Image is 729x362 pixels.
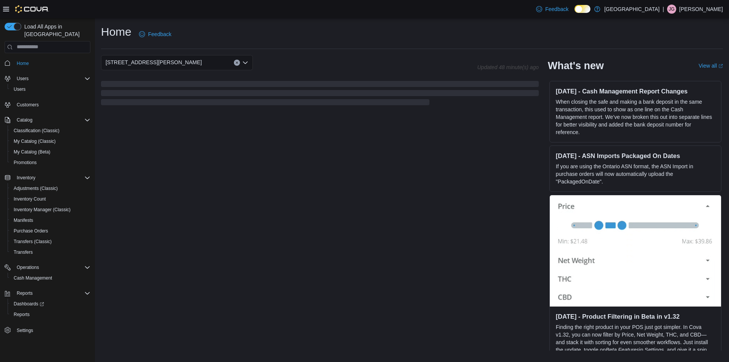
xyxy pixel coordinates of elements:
span: Transfers [11,248,90,257]
span: Users [14,74,90,83]
a: Settings [14,326,36,335]
span: Inventory Count [11,194,90,204]
span: Classification (Classic) [14,128,60,134]
button: Manifests [8,215,93,226]
button: Reports [2,288,93,299]
nav: Complex example [5,55,90,356]
button: Home [2,58,93,69]
span: Reports [11,310,90,319]
button: Customers [2,99,93,110]
button: Reports [14,289,36,298]
button: Users [8,84,93,95]
span: My Catalog (Classic) [11,137,90,146]
button: Operations [2,262,93,273]
h3: [DATE] - Cash Management Report Changes [556,87,715,95]
span: Dashboards [11,299,90,308]
span: Inventory Manager (Classic) [11,205,90,214]
h3: [DATE] - Product Filtering in Beta in v1.32 [556,313,715,320]
span: Promotions [14,160,37,166]
a: Users [11,85,28,94]
span: Feedback [545,5,568,13]
span: Reports [17,290,33,296]
span: My Catalog (Classic) [14,138,56,144]
button: My Catalog (Beta) [8,147,93,157]
span: Users [14,86,25,92]
span: Home [14,58,90,68]
p: Updated 48 minute(s) ago [477,64,539,70]
p: When closing the safe and making a bank deposit in the same transaction, this used to show as one... [556,98,715,136]
button: Inventory [14,173,38,182]
button: Users [14,74,32,83]
p: [PERSON_NAME] [679,5,723,14]
a: Classification (Classic) [11,126,63,135]
div: Jesus Gonzalez [667,5,676,14]
a: Manifests [11,216,36,225]
a: Dashboards [11,299,47,308]
span: Reports [14,289,90,298]
a: Promotions [11,158,40,167]
span: Loading [101,82,539,107]
span: Catalog [17,117,32,123]
button: Settings [2,324,93,335]
button: Clear input [234,60,240,66]
button: Catalog [14,115,35,125]
span: Manifests [14,217,33,223]
span: Feedback [148,30,171,38]
span: Inventory [17,175,35,181]
span: Cash Management [11,273,90,283]
button: Operations [14,263,42,272]
svg: External link [718,64,723,68]
span: Settings [14,325,90,335]
span: Purchase Orders [14,228,48,234]
span: Adjustments (Classic) [11,184,90,193]
em: Beta Features [606,347,639,353]
span: Cash Management [14,275,52,281]
input: Dark Mode [574,5,590,13]
span: My Catalog (Beta) [11,147,90,156]
span: Classification (Classic) [11,126,90,135]
span: Catalog [14,115,90,125]
img: Cova [15,5,49,13]
button: Catalog [2,115,93,125]
button: Reports [8,309,93,320]
p: Finding the right product in your POS just got simpler. In Cova v1.32, you can now filter by Pric... [556,323,715,361]
span: Inventory [14,173,90,182]
a: My Catalog (Classic) [11,137,59,146]
button: Classification (Classic) [8,125,93,136]
span: Users [17,76,28,82]
span: Users [11,85,90,94]
span: Dashboards [14,301,44,307]
span: Transfers (Classic) [11,237,90,246]
span: Reports [14,311,30,318]
span: Settings [17,327,33,334]
span: Load All Apps in [GEOGRAPHIC_DATA] [21,23,90,38]
button: Inventory Count [8,194,93,204]
a: Feedback [136,27,174,42]
span: Inventory Manager (Classic) [14,207,71,213]
span: [STREET_ADDRESS][PERSON_NAME] [106,58,202,67]
a: Transfers [11,248,36,257]
a: My Catalog (Beta) [11,147,54,156]
button: Adjustments (Classic) [8,183,93,194]
span: Transfers [14,249,33,255]
span: Inventory Count [14,196,46,202]
h1: Home [101,24,131,40]
span: Customers [17,102,39,108]
span: Adjustments (Classic) [14,185,58,191]
a: Reports [11,310,33,319]
p: If you are using the Ontario ASN format, the ASN Import in purchase orders will now automatically... [556,163,715,185]
button: Open list of options [242,60,248,66]
a: Home [14,59,32,68]
button: Users [2,73,93,84]
a: Cash Management [11,273,55,283]
button: Purchase Orders [8,226,93,236]
h3: [DATE] - ASN Imports Packaged On Dates [556,152,715,160]
span: Home [17,60,29,66]
a: Inventory Manager (Classic) [11,205,74,214]
a: Inventory Count [11,194,49,204]
button: Transfers (Classic) [8,236,93,247]
span: Operations [17,264,39,270]
a: View allExternal link [699,63,723,69]
a: Feedback [533,2,571,17]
